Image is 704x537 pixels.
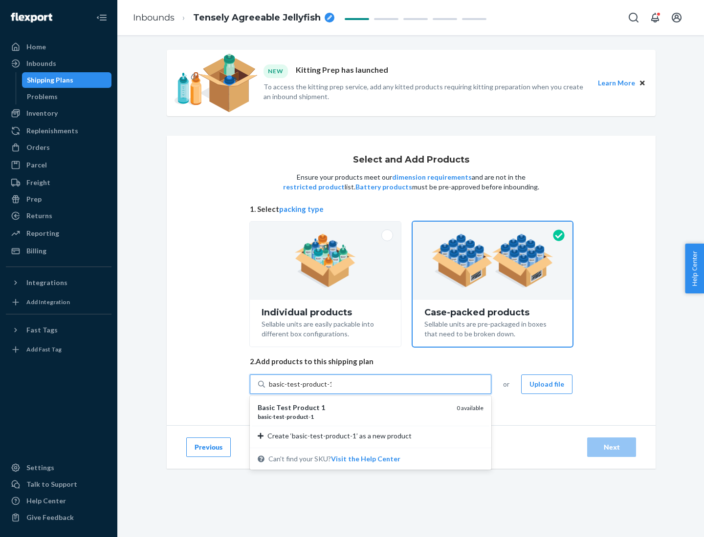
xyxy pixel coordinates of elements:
[321,403,325,412] em: 1
[424,317,561,339] div: Sellable units are pre-packaged in boxes that need to be broken down.
[268,454,400,464] span: Can't find your SKU?
[587,437,636,457] button: Next
[125,3,342,32] ol: breadcrumbs
[133,12,175,23] a: Inbounds
[6,243,111,259] a: Billing
[26,278,67,288] div: Integrations
[598,78,635,88] button: Learn More
[6,56,111,71] a: Inbounds
[6,294,111,310] a: Add Integration
[296,64,388,78] p: Kitting Prep has launched
[6,226,111,241] a: Reporting
[26,178,50,187] div: Freight
[258,413,271,420] em: basic
[645,8,665,27] button: Open notifications
[26,345,62,353] div: Add Fast Tag
[457,404,484,412] span: 0 available
[267,431,412,441] span: Create ‘basic-test-product-1’ as a new product
[6,123,111,139] a: Replenishments
[276,403,291,412] em: Test
[26,298,70,306] div: Add Integration
[22,89,112,104] a: Problems
[26,479,77,489] div: Talk to Support
[26,143,50,152] div: Orders
[250,356,572,367] span: 2. Add products to this shipping plan
[26,211,52,221] div: Returns
[6,460,111,475] a: Settings
[273,413,285,420] em: test
[595,442,628,452] div: Next
[92,8,111,27] button: Close Navigation
[637,78,648,88] button: Close
[331,454,400,464] button: Basic Test Product 1basic-test-product-10 availableCreate ‘basic-test-product-1’ as a new product...
[667,8,686,27] button: Open account menu
[685,244,704,293] button: Help Center
[279,204,324,214] button: packing type
[6,510,111,525] button: Give Feedback
[6,476,111,492] a: Talk to Support
[27,92,58,102] div: Problems
[353,155,469,165] h1: Select and Add Products
[6,275,111,290] button: Integrations
[521,374,572,394] button: Upload file
[26,59,56,68] div: Inbounds
[269,379,331,389] input: Basic Test Product 1basic-test-product-10 availableCreate ‘basic-test-product-1’ as a new product...
[503,379,509,389] span: or
[26,325,58,335] div: Fast Tags
[26,160,47,170] div: Parcel
[26,513,74,522] div: Give Feedback
[26,108,58,118] div: Inventory
[22,72,112,88] a: Shipping Plans
[262,308,389,317] div: Individual products
[6,39,111,55] a: Home
[6,191,111,207] a: Prep
[264,64,288,78] div: NEW
[6,322,111,338] button: Fast Tags
[26,246,46,256] div: Billing
[186,437,231,457] button: Previous
[11,13,52,22] img: Flexport logo
[6,157,111,173] a: Parcel
[392,172,472,182] button: dimension requirements
[264,82,589,102] p: To access the kitting prep service, add any kitted products requiring kitting preparation when yo...
[258,413,449,421] div: - - -
[6,208,111,224] a: Returns
[26,194,42,204] div: Prep
[624,8,643,27] button: Open Search Box
[6,342,111,357] a: Add Fast Tag
[193,12,321,24] span: Tensely Agreeable Jellyfish
[283,182,345,192] button: restricted product
[293,403,320,412] em: Product
[258,403,275,412] em: Basic
[286,413,308,420] em: product
[26,126,78,136] div: Replenishments
[6,493,111,509] a: Help Center
[310,413,314,420] em: 1
[424,308,561,317] div: Case-packed products
[355,182,412,192] button: Battery products
[26,42,46,52] div: Home
[26,496,66,506] div: Help Center
[26,463,54,473] div: Settings
[295,234,356,288] img: individual-pack.facf35554cb0f1810c75b2bd6df2d64e.png
[6,140,111,155] a: Orders
[6,105,111,121] a: Inventory
[432,234,553,288] img: case-pack.59cecea509d18c883b923b81aeac6d0b.png
[282,172,540,192] p: Ensure your products meet our and are not in the list. must be pre-approved before inbounding.
[27,75,73,85] div: Shipping Plans
[262,317,389,339] div: Sellable units are easily packable into different box configurations.
[26,228,59,238] div: Reporting
[6,175,111,190] a: Freight
[250,204,572,214] span: 1. Select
